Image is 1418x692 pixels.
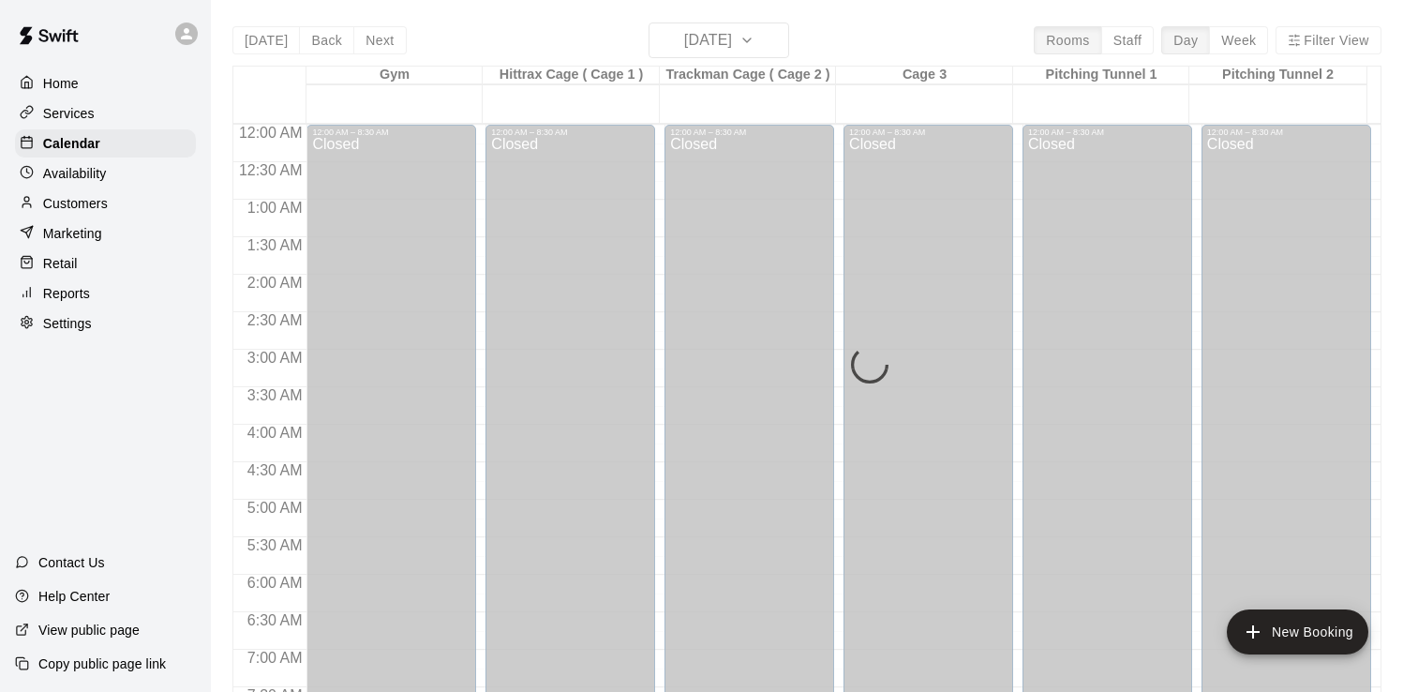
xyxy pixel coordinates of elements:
[15,159,196,188] a: Availability
[1227,609,1368,654] button: add
[312,128,470,137] div: 12:00 AM – 8:30 AM
[15,99,196,128] a: Services
[43,194,108,213] p: Customers
[234,162,307,178] span: 12:30 AM
[1189,67,1366,84] div: Pitching Tunnel 2
[43,284,90,303] p: Reports
[483,67,659,84] div: Hittrax Cage ( Cage 1 )
[1028,128,1187,137] div: 12:00 AM – 8:30 AM
[243,312,307,328] span: 2:30 AM
[243,612,307,628] span: 6:30 AM
[243,500,307,516] span: 5:00 AM
[243,350,307,366] span: 3:00 AM
[43,254,78,273] p: Retail
[243,462,307,478] span: 4:30 AM
[38,553,105,572] p: Contact Us
[15,309,196,338] a: Settings
[660,67,836,84] div: Trackman Cage ( Cage 2 )
[15,129,196,158] a: Calendar
[243,650,307,666] span: 7:00 AM
[243,537,307,553] span: 5:30 AM
[15,69,196,98] a: Home
[43,314,92,333] p: Settings
[670,128,828,137] div: 12:00 AM – 8:30 AM
[243,237,307,253] span: 1:30 AM
[15,219,196,248] a: Marketing
[43,74,79,93] p: Home
[243,575,307,591] span: 6:00 AM
[15,189,196,218] a: Customers
[243,387,307,403] span: 3:30 AM
[849,128,1008,137] div: 12:00 AM – 8:30 AM
[243,275,307,291] span: 2:00 AM
[836,67,1012,84] div: Cage 3
[43,164,107,183] p: Availability
[243,200,307,216] span: 1:00 AM
[491,128,649,137] div: 12:00 AM – 8:30 AM
[43,104,95,123] p: Services
[234,125,307,141] span: 12:00 AM
[1013,67,1189,84] div: Pitching Tunnel 1
[306,67,483,84] div: Gym
[38,621,140,639] p: View public page
[15,249,196,278] a: Retail
[38,587,110,606] p: Help Center
[43,224,102,243] p: Marketing
[1207,128,1366,137] div: 12:00 AM – 8:30 AM
[15,279,196,308] a: Reports
[43,134,100,153] p: Calendar
[243,425,307,441] span: 4:00 AM
[38,654,166,673] p: Copy public page link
